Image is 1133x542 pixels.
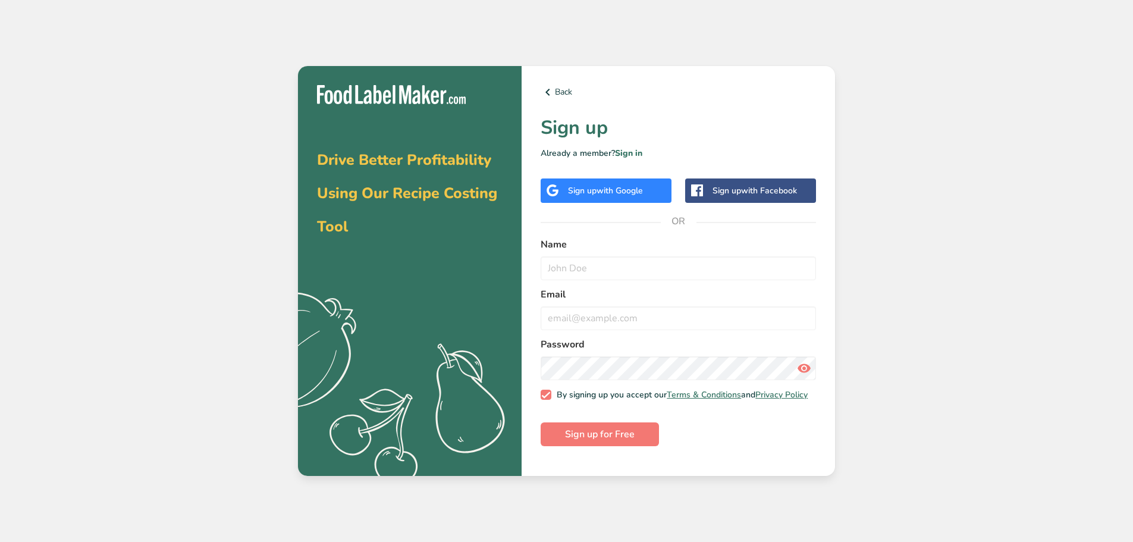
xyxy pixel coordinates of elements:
label: Email [541,287,816,302]
span: Sign up for Free [565,427,635,441]
p: Already a member? [541,147,816,159]
span: OR [661,203,696,239]
h1: Sign up [541,114,816,142]
button: Sign up for Free [541,422,659,446]
a: Sign in [615,148,642,159]
input: John Doe [541,256,816,280]
span: Drive Better Profitability Using Our Recipe Costing Tool [317,150,497,237]
img: Food Label Maker [317,85,466,105]
label: Password [541,337,816,352]
input: email@example.com [541,306,816,330]
label: Name [541,237,816,252]
a: Back [541,85,816,99]
span: By signing up you accept our and [551,390,808,400]
a: Terms & Conditions [667,389,741,400]
span: with Facebook [741,185,797,196]
div: Sign up [713,184,797,197]
div: Sign up [568,184,643,197]
span: with Google [597,185,643,196]
a: Privacy Policy [755,389,808,400]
